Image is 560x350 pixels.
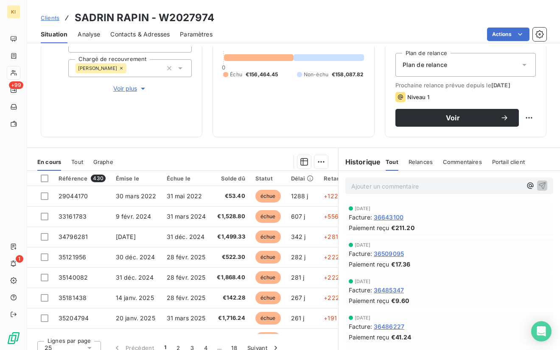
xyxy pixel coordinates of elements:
[59,253,86,261] span: 35121956
[116,175,157,182] div: Émise le
[78,66,117,71] span: [PERSON_NAME]
[68,84,192,93] button: Voir plus
[374,286,404,294] span: 36485347
[255,190,281,203] span: échue
[349,249,372,258] span: Facture :
[291,192,308,200] span: 1288 j
[304,71,328,78] span: Non-échu
[216,273,245,282] span: €1,868.40
[75,10,214,25] h3: SADRIN RAPIN - W2027974
[7,5,20,19] div: KI
[324,294,342,301] span: +222 j
[349,296,389,305] span: Paiement reçu
[291,314,305,322] span: 261 j
[374,322,404,331] span: 36486227
[255,251,281,264] span: échue
[355,315,371,320] span: [DATE]
[116,253,155,261] span: 30 déc. 2024
[59,213,87,220] span: 33161783
[116,294,154,301] span: 14 janv. 2025
[291,175,314,182] div: Délai
[324,213,342,220] span: +556 j
[349,286,372,294] span: Facture :
[59,274,88,281] span: 35140082
[349,333,389,342] span: Paiement reçu
[7,331,20,345] img: Logo LeanPay
[255,231,281,243] span: échue
[126,64,133,72] input: Ajouter une valeur
[355,242,371,247] span: [DATE]
[355,206,371,211] span: [DATE]
[116,233,136,240] span: [DATE]
[216,253,245,261] span: €522.30
[391,260,411,269] span: €17.36
[41,30,67,39] span: Situation
[291,233,306,240] span: 342 j
[395,82,536,89] span: Prochaine relance prévue depuis le
[116,274,154,281] span: 31 déc. 2024
[355,279,371,284] span: [DATE]
[395,109,519,127] button: Voir
[216,192,245,200] span: €53.40
[386,158,398,165] span: Tout
[491,82,510,89] span: [DATE]
[403,61,447,69] span: Plan de relance
[93,158,113,165] span: Graphe
[349,260,389,269] span: Paiement reçu
[230,71,242,78] span: Échu
[113,84,147,93] span: Voir plus
[216,294,245,302] span: €142.28
[391,223,414,232] span: €211.20
[291,294,305,301] span: 267 j
[167,294,206,301] span: 28 févr. 2025
[9,81,23,89] span: +99
[59,233,88,240] span: 34796281
[216,233,245,241] span: €1,499.33
[391,296,409,305] span: €9.60
[91,175,105,182] span: 430
[59,314,89,322] span: 35204794
[374,249,404,258] span: 36509095
[41,14,59,21] span: Clients
[406,114,500,121] span: Voir
[349,322,372,331] span: Facture :
[167,192,202,200] span: 31 mai 2022
[167,274,206,281] span: 28 févr. 2025
[443,158,482,165] span: Commentaires
[487,28,529,41] button: Actions
[216,314,245,322] span: €1,716.24
[78,30,100,39] span: Analyse
[59,175,106,182] div: Référence
[255,332,281,345] span: échue
[324,253,342,261] span: +222 j
[339,157,381,167] h6: Historique
[216,212,245,221] span: €1,528.80
[16,255,23,263] span: 1
[71,158,83,165] span: Tout
[255,175,281,182] div: Statut
[222,64,225,71] span: 0
[167,314,206,322] span: 31 mars 2025
[255,312,281,325] span: échue
[407,94,429,100] span: Niveau 1
[324,192,345,200] span: +1226 j
[324,175,351,182] div: Retard
[324,314,340,322] span: +191 j
[531,321,552,342] div: Open Intercom Messenger
[110,30,170,39] span: Contacts & Adresses
[255,210,281,223] span: échue
[59,294,87,301] span: 35181438
[116,314,155,322] span: 20 janv. 2025
[332,71,364,78] span: €158,087.82
[391,333,412,342] span: €41.24
[59,192,88,200] span: 29044170
[37,158,61,165] span: En cours
[291,213,305,220] span: 607 j
[167,233,205,240] span: 31 déc. 2024
[116,192,157,200] span: 30 mars 2022
[216,175,245,182] div: Solde dû
[246,71,278,78] span: €156,464.45
[409,158,433,165] span: Relances
[349,213,372,222] span: Facture :
[41,14,59,22] a: Clients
